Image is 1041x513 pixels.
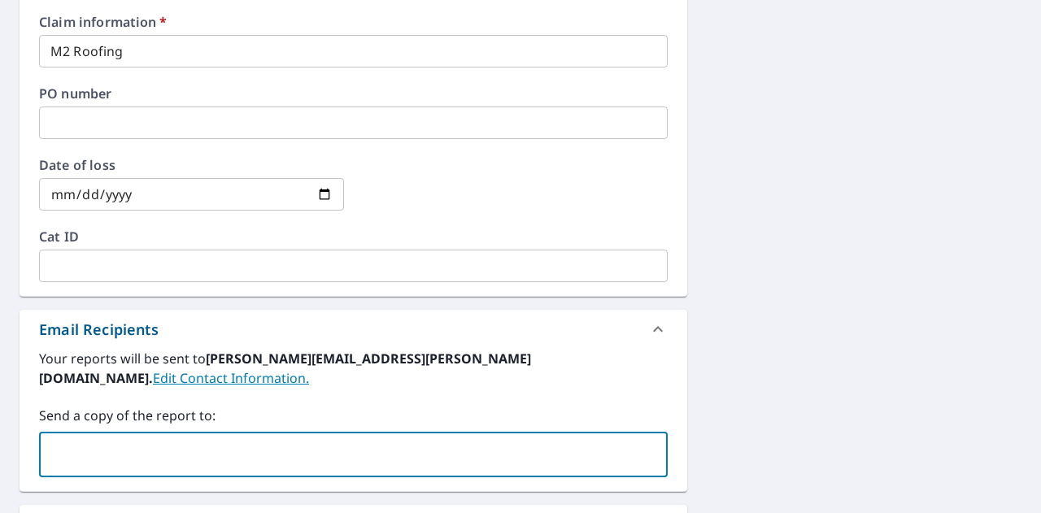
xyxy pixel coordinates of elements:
div: Email Recipients [39,319,159,341]
label: Date of loss [39,159,344,172]
label: PO number [39,87,668,100]
label: Your reports will be sent to [39,349,668,388]
b: [PERSON_NAME][EMAIL_ADDRESS][PERSON_NAME][DOMAIN_NAME]. [39,350,531,387]
label: Cat ID [39,230,668,243]
a: EditContactInfo [153,369,309,387]
label: Claim information [39,15,668,28]
div: Email Recipients [20,310,687,349]
label: Send a copy of the report to: [39,406,668,425]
